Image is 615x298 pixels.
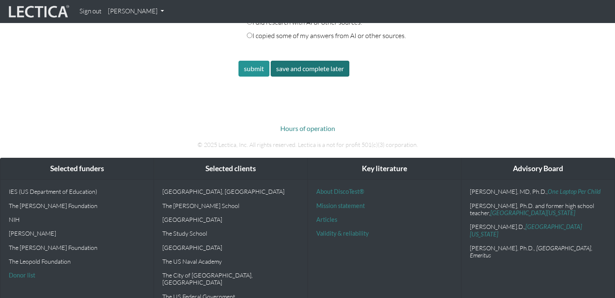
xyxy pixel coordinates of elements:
[76,3,105,20] a: Sign out
[308,158,461,180] div: Key literature
[105,3,167,20] a: [PERSON_NAME]
[9,188,145,195] p: IES (US Department of Education)
[162,202,299,209] p: The [PERSON_NAME] School
[470,244,592,259] em: , [GEOGRAPHIC_DATA], Emeritus
[280,124,335,132] a: Hours of operation
[470,244,606,259] p: [PERSON_NAME], Ph.D.
[247,31,406,41] label: I copied some of my answers from AI or other sources.
[247,33,252,38] input: I copied some of my answers from AI or other sources.
[162,230,299,237] p: The Study School
[470,223,606,238] p: [PERSON_NAME].D.,
[238,61,269,77] button: submit
[162,216,299,223] p: [GEOGRAPHIC_DATA]
[316,202,365,209] a: Mission statement
[548,188,601,195] a: One Laptop Per Child
[461,158,615,180] div: Advisory Board
[470,202,606,217] p: [PERSON_NAME], Ph.D. and former high school teacher,
[470,188,606,195] p: [PERSON_NAME], MD, Ph.D.,
[316,188,364,195] a: About DiscoTest®
[154,158,307,180] div: Selected clients
[9,244,145,251] p: The [PERSON_NAME] Foundation
[490,209,575,216] a: [GEOGRAPHIC_DATA][US_STATE]
[9,272,35,279] a: Donor list
[271,61,349,77] button: save and complete later
[9,258,145,265] p: The Leopold Foundation
[162,188,299,195] p: [GEOGRAPHIC_DATA], [GEOGRAPHIC_DATA]
[316,216,337,223] a: Articles
[9,202,145,209] p: The [PERSON_NAME] Foundation
[9,216,145,223] p: NIH
[75,140,540,149] p: © 2025 Lectica, Inc. All rights reserved. Lectica is a not for profit 501(c)(3) corporation.
[0,158,154,180] div: Selected funders
[162,272,299,286] p: The City of [GEOGRAPHIC_DATA], [GEOGRAPHIC_DATA]
[162,244,299,251] p: [GEOGRAPHIC_DATA]
[316,230,369,237] a: Validity & reliability
[162,258,299,265] p: The US Naval Academy
[7,4,69,20] img: lecticalive
[9,230,145,237] p: [PERSON_NAME]
[470,223,582,237] a: [GEOGRAPHIC_DATA][US_STATE]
